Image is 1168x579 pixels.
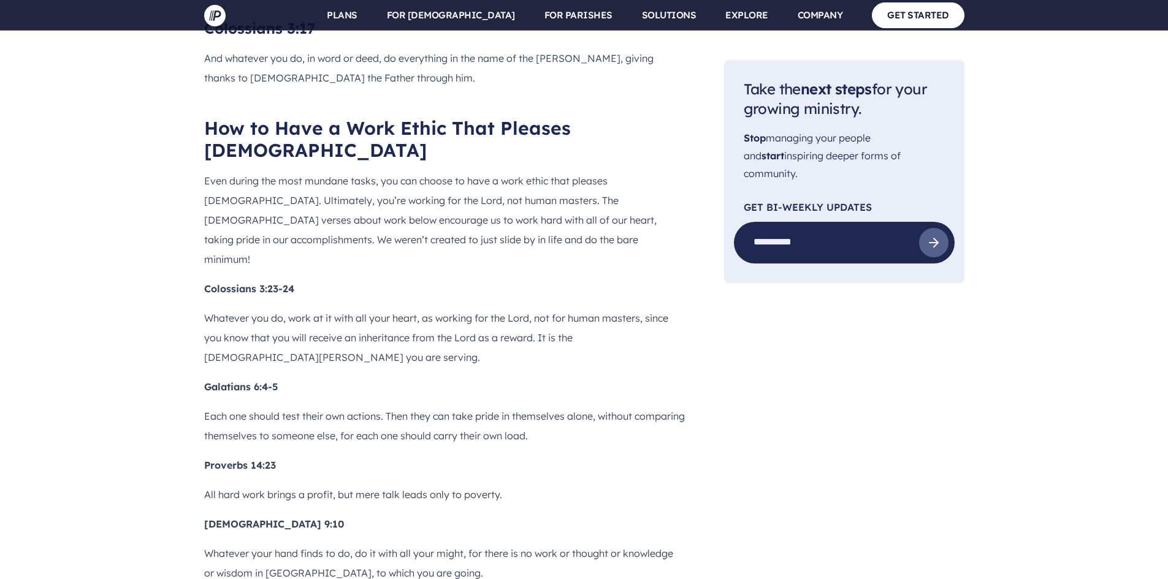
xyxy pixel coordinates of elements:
span: next steps [801,80,872,98]
b: Galatians 6:4-5 [204,380,278,393]
h2: How to Have a Work Ethic That Pleases [DEMOGRAPHIC_DATA] [204,117,685,161]
b: [DEMOGRAPHIC_DATA] 9:10 [204,518,344,530]
b: Colossians 3:17 [204,19,315,37]
span: Take the for your growing ministry. [744,80,927,118]
span: Stop [744,132,766,145]
p: Get Bi-Weekly Updates [744,202,945,212]
b: Proverbs 14:23 [204,459,276,471]
p: All hard work brings a profit, but mere talk leads only to poverty. [204,485,685,504]
p: And whatever you do, in word or deed, do everything in the name of the [PERSON_NAME], giving than... [204,48,685,88]
p: Even during the most mundane tasks, you can choose to have a work ethic that pleases [DEMOGRAPHIC... [204,171,685,269]
p: Whatever you do, work at it with all your heart, as working for the Lord, not for human masters, ... [204,308,685,367]
p: Each one should test their own actions. Then they can take pride in themselves alone, without com... [204,406,685,445]
a: GET STARTED [872,2,964,28]
span: start [761,149,784,162]
p: managing your people and inspiring deeper forms of community. [744,130,945,183]
b: Colossians 3:23-24 [204,282,294,295]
